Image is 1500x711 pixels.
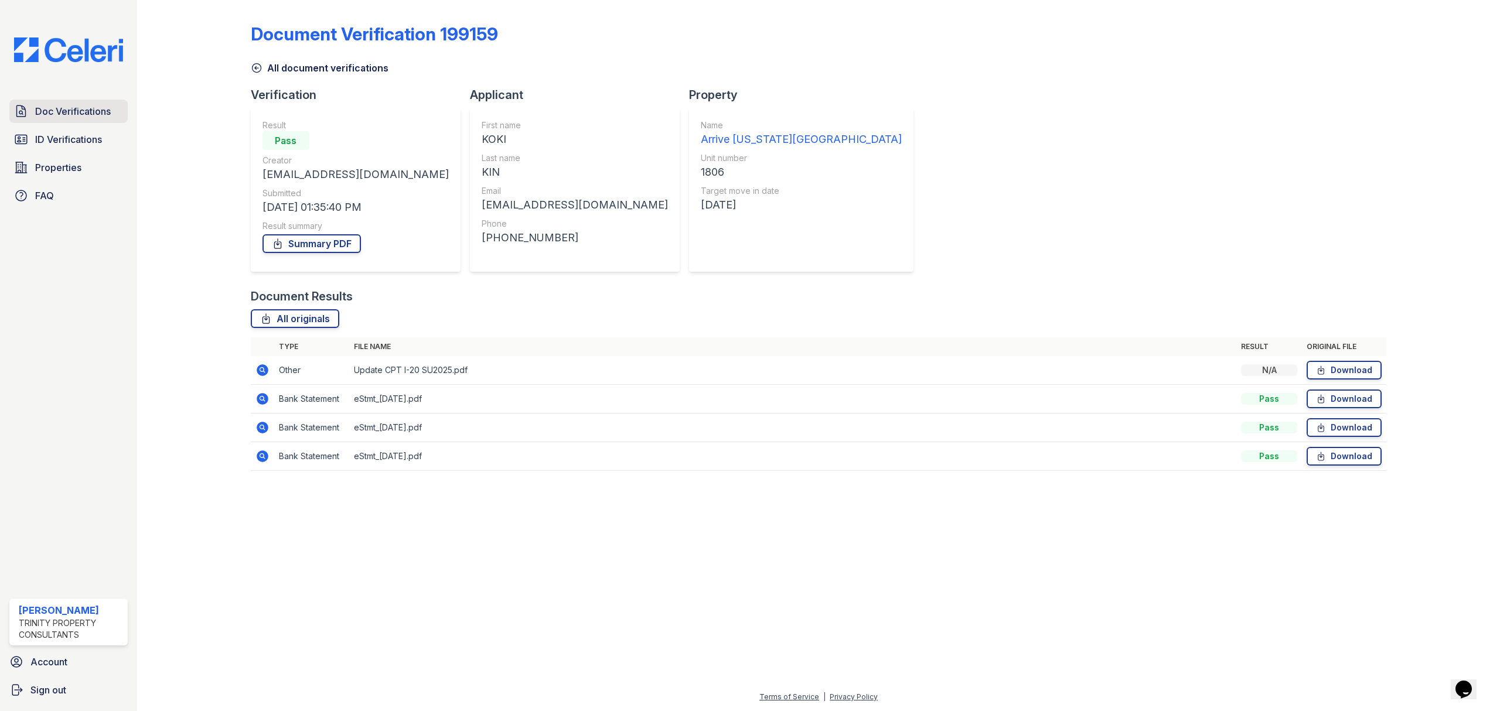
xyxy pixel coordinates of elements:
[5,37,132,62] img: CE_Logo_Blue-a8612792a0a2168367f1c8372b55b34899dd931a85d93a1a3d3e32e68fde9ad4.png
[701,197,902,213] div: [DATE]
[274,442,349,471] td: Bank Statement
[1307,389,1382,408] a: Download
[701,164,902,180] div: 1806
[9,184,128,207] a: FAQ
[701,119,902,148] a: Name Arrive [US_STATE][GEOGRAPHIC_DATA]
[482,152,668,164] div: Last name
[1302,337,1386,356] th: Original file
[349,442,1237,471] td: eStmt_[DATE].pdf
[1241,393,1297,405] div: Pass
[830,692,878,701] a: Privacy Policy
[262,234,361,253] a: Summary PDF
[1307,447,1382,466] a: Download
[701,185,902,197] div: Target move in date
[262,220,449,232] div: Result summary
[35,160,81,175] span: Properties
[9,156,128,179] a: Properties
[349,356,1237,385] td: Update CPT I-20 SU2025.pdf
[482,119,668,131] div: First name
[701,119,902,131] div: Name
[5,650,132,674] a: Account
[274,356,349,385] td: Other
[35,132,102,146] span: ID Verifications
[759,692,819,701] a: Terms of Service
[701,131,902,148] div: Arrive [US_STATE][GEOGRAPHIC_DATA]
[1451,664,1488,699] iframe: chat widget
[35,189,54,203] span: FAQ
[349,385,1237,413] td: eStmt_[DATE].pdf
[262,199,449,216] div: [DATE] 01:35:40 PM
[1241,364,1297,376] div: N/A
[482,230,668,246] div: [PHONE_NUMBER]
[349,337,1237,356] th: File name
[262,131,309,150] div: Pass
[689,87,923,103] div: Property
[1307,418,1382,437] a: Download
[274,337,349,356] th: Type
[30,683,66,697] span: Sign out
[9,100,128,123] a: Doc Verifications
[470,87,689,103] div: Applicant
[482,197,668,213] div: [EMAIL_ADDRESS][DOMAIN_NAME]
[1241,450,1297,462] div: Pass
[482,164,668,180] div: KIN
[262,187,449,199] div: Submitted
[1307,361,1382,380] a: Download
[262,119,449,131] div: Result
[30,655,67,669] span: Account
[482,131,668,148] div: KOKI
[482,185,668,197] div: Email
[251,309,339,328] a: All originals
[482,218,668,230] div: Phone
[262,155,449,166] div: Creator
[19,617,123,641] div: Trinity Property Consultants
[19,603,123,617] div: [PERSON_NAME]
[251,61,388,75] a: All document verifications
[701,152,902,164] div: Unit number
[35,104,111,118] span: Doc Verifications
[1241,422,1297,433] div: Pass
[349,413,1237,442] td: eStmt_[DATE].pdf
[1236,337,1302,356] th: Result
[5,678,132,702] a: Sign out
[251,23,498,45] div: Document Verification 199159
[274,385,349,413] td: Bank Statement
[262,166,449,183] div: [EMAIL_ADDRESS][DOMAIN_NAME]
[9,128,128,151] a: ID Verifications
[251,87,470,103] div: Verification
[823,692,826,701] div: |
[251,288,353,305] div: Document Results
[274,413,349,442] td: Bank Statement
